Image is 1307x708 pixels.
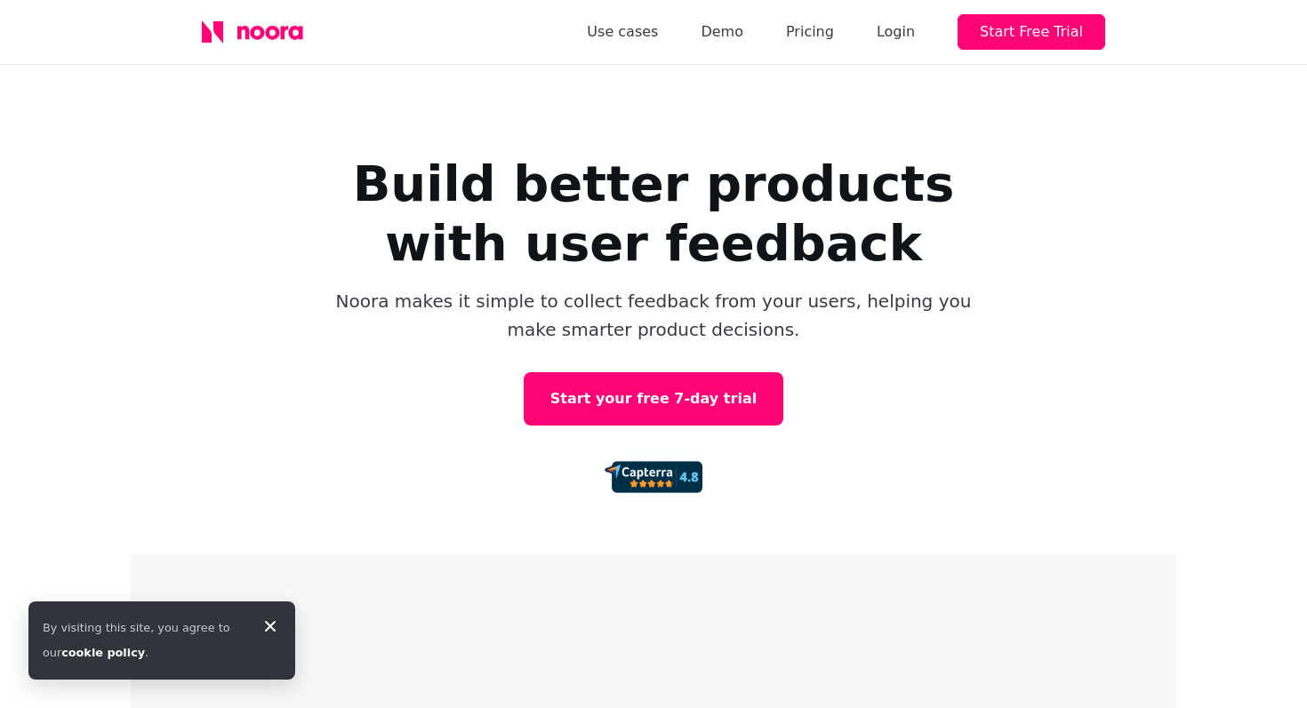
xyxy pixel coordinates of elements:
button: Start Free Trial [958,14,1105,50]
h1: Build better products with user feedback [298,154,1009,273]
a: Use cases [587,20,658,44]
a: Pricing [786,20,834,44]
div: By visiting this site, you agree to our . [43,616,245,665]
a: Start your free 7-day trial [524,372,783,426]
a: Demo [701,20,743,44]
img: 92d72d4f0927c2c8b0462b8c7b01ca97.png [605,461,702,493]
p: Noora makes it simple to collect feedback from your users, helping you make smarter product decis... [333,287,974,344]
div: Login [877,20,915,44]
a: cookie policy [61,646,145,659]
